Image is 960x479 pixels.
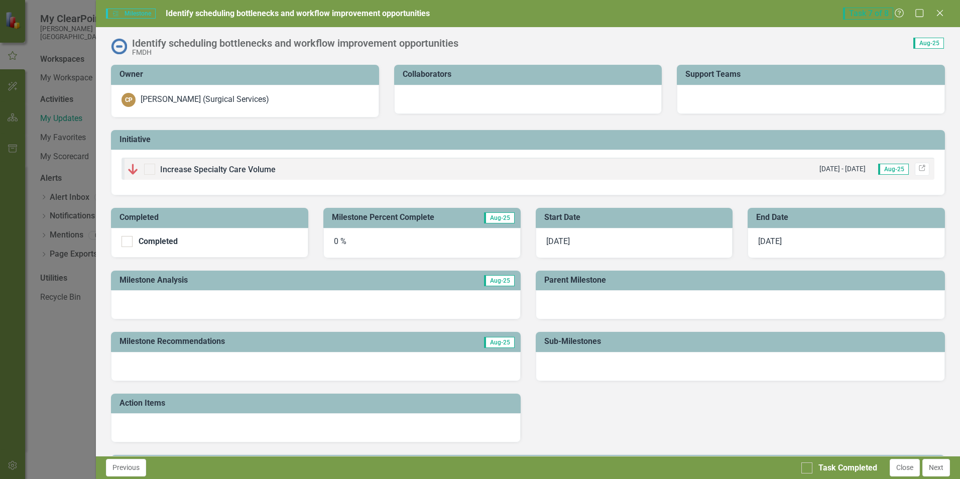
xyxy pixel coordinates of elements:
span: [DATE] [758,236,782,246]
h3: Owner [119,70,374,79]
div: 0 % [323,228,521,258]
div: FMDH [132,49,458,56]
span: Identify scheduling bottlenecks and workflow improvement opportunities [166,9,430,18]
h3: Sub-Milestones [544,337,940,346]
h3: End Date [756,213,940,222]
h3: Action Items [119,399,515,408]
div: CP [122,93,136,107]
h3: Milestone Recommendations [119,337,424,346]
h3: Support Teams [685,70,940,79]
h3: Initiative [119,135,940,144]
h3: Start Date [544,213,728,222]
button: Next [922,459,950,476]
span: Increase Specialty Care Volume [160,165,276,174]
h3: Completed [119,213,303,222]
div: Task Completed [818,462,877,474]
button: Close [890,459,920,476]
button: Previous [106,459,146,476]
span: Milestone [106,9,155,19]
span: Aug-25 [484,212,515,223]
div: Identify scheduling bottlenecks and workflow improvement opportunities [132,38,458,49]
h3: Parent Milestone [544,276,940,285]
div: [PERSON_NAME] (Surgical Services) [141,94,269,105]
span: Aug-25 [878,164,909,175]
span: Task 7 of 8 [843,8,893,20]
span: Aug-25 [484,275,515,286]
span: [DATE] [546,236,570,246]
img: Below Plan [127,163,139,175]
span: Aug-25 [913,38,944,49]
h3: Milestone Percent Complete [332,213,472,222]
img: No Information [111,38,127,54]
span: Aug-25 [484,337,515,348]
small: [DATE] - [DATE] [819,164,866,174]
h3: Milestone Analysis [119,276,390,285]
h3: Collaborators [403,70,657,79]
